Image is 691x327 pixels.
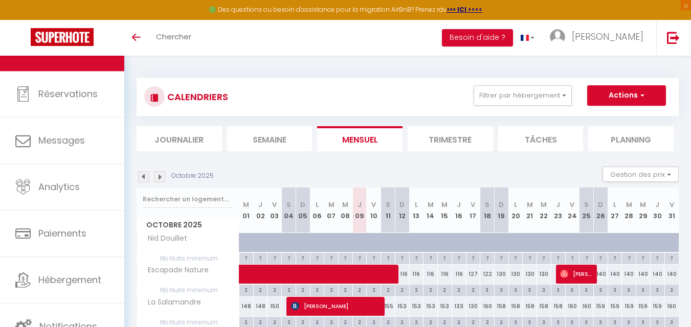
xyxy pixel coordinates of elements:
[310,285,324,294] div: 2
[508,188,523,233] th: 20
[650,297,664,316] div: 159
[239,297,254,316] div: 148
[296,317,310,326] div: 2
[137,285,239,296] span: Nb Nuits minimum
[268,188,282,233] th: 03
[165,85,228,108] h3: CALENDRIERS
[328,200,335,209] abbr: M
[156,31,191,42] span: Chercher
[523,188,537,233] th: 21
[556,200,560,209] abbr: J
[452,297,466,316] div: 133
[650,188,664,233] th: 30
[143,190,233,208] input: Rechercher un logement...
[664,265,679,284] div: 140
[537,317,551,326] div: 3
[655,200,659,209] abbr: J
[584,200,589,209] abbr: S
[381,317,395,326] div: 2
[495,317,508,326] div: 2
[474,85,572,106] button: Filtrer par hébergement
[31,28,94,46] img: Super Booking
[523,285,537,294] div: 3
[324,253,338,263] div: 7
[310,317,324,326] div: 2
[268,317,281,326] div: 2
[253,297,268,316] div: 148
[410,317,423,326] div: 2
[300,200,305,209] abbr: D
[665,253,679,263] div: 7
[282,188,296,233] th: 04
[137,126,222,151] li: Journalier
[381,188,395,233] th: 11
[137,218,239,232] span: Octobre 2025
[566,317,579,326] div: 3
[342,200,348,209] abbr: M
[353,285,367,294] div: 2
[367,188,381,233] th: 10
[316,200,319,209] abbr: L
[495,253,508,263] div: 7
[268,253,281,263] div: 7
[593,265,608,284] div: 140
[498,126,584,151] li: Tâches
[438,188,452,233] th: 15
[537,253,551,263] div: 7
[565,188,579,233] th: 24
[399,200,405,209] abbr: D
[622,317,636,326] div: 3
[139,265,211,276] span: Escapade Nature
[254,317,268,326] div: 2
[423,317,437,326] div: 2
[438,317,452,326] div: 2
[423,297,438,316] div: 153
[566,253,579,263] div: 7
[636,188,651,233] th: 29
[339,317,352,326] div: 2
[239,253,253,263] div: 7
[622,285,636,294] div: 3
[551,253,565,263] div: 7
[480,317,494,326] div: 2
[608,297,622,316] div: 159
[651,253,664,263] div: 7
[565,297,579,316] div: 160
[352,188,367,233] th: 09
[381,297,395,316] div: 155
[494,188,508,233] th: 19
[622,265,636,284] div: 140
[527,200,533,209] abbr: M
[651,285,664,294] div: 3
[664,188,679,233] th: 31
[171,171,214,181] p: Octobre 2025
[523,317,537,326] div: 3
[593,297,608,316] div: 159
[551,297,565,316] div: 158
[594,317,608,326] div: 3
[466,253,480,263] div: 7
[296,285,310,294] div: 2
[410,285,423,294] div: 2
[579,317,593,326] div: 3
[636,297,651,316] div: 159
[466,317,480,326] div: 2
[579,253,593,263] div: 7
[395,253,409,263] div: 7
[395,285,409,294] div: 2
[324,188,339,233] th: 07
[296,253,310,263] div: 7
[514,200,517,209] abbr: L
[339,188,353,233] th: 08
[551,188,565,233] th: 23
[415,200,418,209] abbr: L
[428,200,434,209] abbr: M
[410,253,423,263] div: 7
[650,265,664,284] div: 140
[371,200,376,209] abbr: V
[551,285,565,294] div: 3
[447,5,482,14] a: >>> ICI <<<<
[272,200,277,209] abbr: V
[442,29,513,46] button: Besoin d'aide ?
[438,253,452,263] div: 7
